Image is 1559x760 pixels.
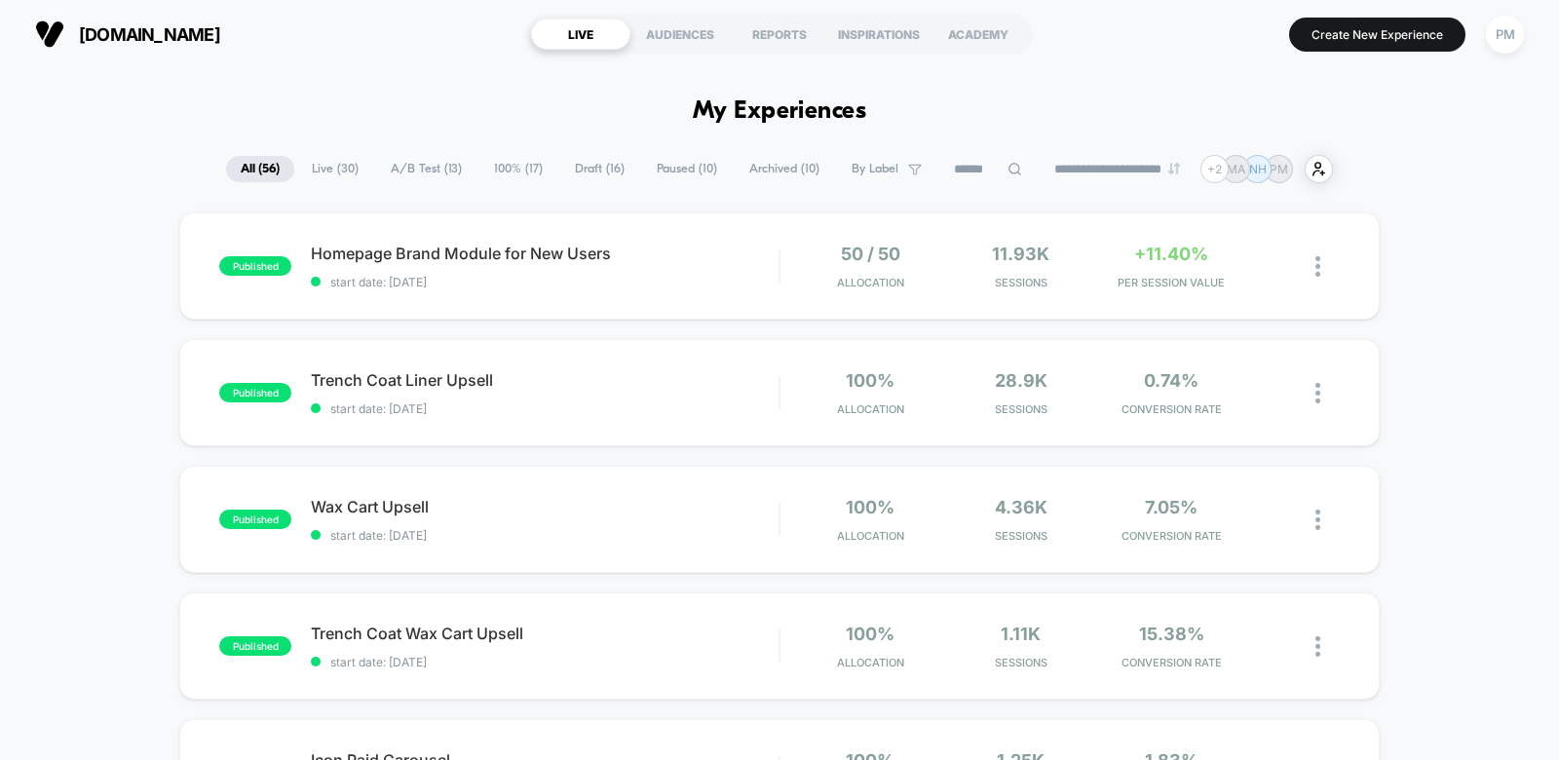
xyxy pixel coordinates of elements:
[1270,162,1288,176] p: PM
[846,497,894,517] span: 100%
[1486,16,1524,54] div: PM
[846,624,894,644] span: 100%
[311,370,779,390] span: Trench Coat Liner Upsell
[642,156,732,182] span: Paused ( 10 )
[730,19,829,50] div: REPORTS
[311,624,779,643] span: Trench Coat Wax Cart Upsell
[950,402,1091,416] span: Sessions
[1101,656,1242,669] span: CONVERSION RATE
[1144,370,1198,391] span: 0.74%
[376,156,476,182] span: A/B Test ( 13 )
[735,156,834,182] span: Archived ( 10 )
[1101,402,1242,416] span: CONVERSION RATE
[1145,497,1198,517] span: 7.05%
[841,244,900,264] span: 50 / 50
[852,162,898,176] span: By Label
[1289,18,1465,52] button: Create New Experience
[837,656,904,669] span: Allocation
[297,156,373,182] span: Live ( 30 )
[1315,383,1320,403] img: close
[630,19,730,50] div: AUDIENCES
[219,510,291,529] span: published
[995,497,1047,517] span: 4.36k
[950,529,1091,543] span: Sessions
[1200,155,1229,183] div: + 2
[479,156,557,182] span: 100% ( 17 )
[311,528,779,543] span: start date: [DATE]
[311,275,779,289] span: start date: [DATE]
[311,401,779,416] span: start date: [DATE]
[837,276,904,289] span: Allocation
[693,97,867,126] h1: My Experiences
[1249,162,1267,176] p: NH
[837,529,904,543] span: Allocation
[1227,162,1245,176] p: MA
[219,383,291,402] span: published
[1101,276,1242,289] span: PER SESSION VALUE
[311,655,779,669] span: start date: [DATE]
[846,370,894,391] span: 100%
[219,256,291,276] span: published
[531,19,630,50] div: LIVE
[1480,15,1530,55] button: PM
[1101,529,1242,543] span: CONVERSION RATE
[1315,256,1320,277] img: close
[1001,624,1041,644] span: 1.11k
[311,244,779,263] span: Homepage Brand Module for New Users
[829,19,929,50] div: INSPIRATIONS
[79,24,220,45] span: [DOMAIN_NAME]
[837,402,904,416] span: Allocation
[226,156,294,182] span: All ( 56 )
[929,19,1028,50] div: ACADEMY
[992,244,1049,264] span: 11.93k
[1315,636,1320,657] img: close
[311,497,779,516] span: Wax Cart Upsell
[219,636,291,656] span: published
[1139,624,1204,644] span: 15.38%
[29,19,226,50] button: [DOMAIN_NAME]
[35,19,64,49] img: Visually logo
[950,656,1091,669] span: Sessions
[1168,163,1180,174] img: end
[1134,244,1208,264] span: +11.40%
[950,276,1091,289] span: Sessions
[995,370,1047,391] span: 28.9k
[560,156,639,182] span: Draft ( 16 )
[1315,510,1320,530] img: close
